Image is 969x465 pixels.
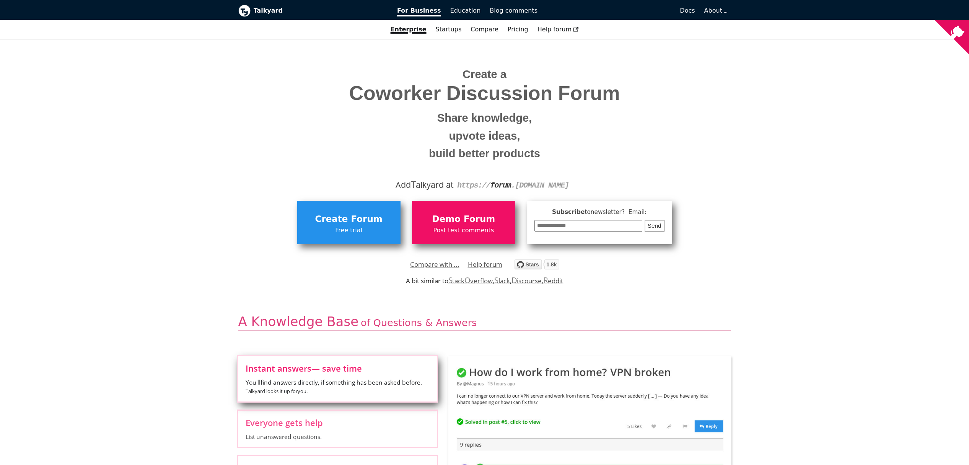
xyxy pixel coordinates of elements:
a: Create ForumFree trial [297,201,401,244]
span: Create Forum [301,212,397,227]
a: About [704,7,726,14]
img: talkyard.svg [515,259,559,269]
img: Talkyard logo [238,5,251,17]
small: Share knowledge, [244,109,725,127]
a: Reddit [543,276,563,285]
span: Everyone gets help [246,418,429,427]
b: Talkyard [254,6,387,16]
span: S [494,275,498,286]
a: Education [446,4,485,17]
h2: A Knowledge Base [238,313,731,331]
span: T [411,177,416,191]
a: Slack [494,276,510,285]
span: R [543,275,548,286]
a: Blog comments [485,4,542,17]
a: Star debiki/talkyard on GitHub [515,261,559,272]
small: upvote ideas, [244,127,725,145]
a: Startups [431,23,466,36]
a: Compare with ... [410,259,459,270]
span: S [448,275,453,286]
a: Enterprise [386,23,431,36]
a: Pricing [503,23,533,36]
span: D [511,275,517,286]
a: Help forum [533,23,583,36]
a: Demo ForumPost test comments [412,201,515,244]
span: For Business [397,7,441,16]
span: Education [450,7,481,14]
a: StackOverflow [448,276,493,285]
a: For Business [392,4,446,17]
a: Discourse [511,276,542,285]
span: Free trial [301,225,397,235]
a: Talkyard logoTalkyard [238,5,387,17]
span: Post test comments [416,225,511,235]
span: of Questions & Answers [361,317,477,328]
span: Help forum [537,26,579,33]
span: Docs [680,7,695,14]
strong: forum [490,181,511,190]
div: Add alkyard at [244,178,725,191]
span: to newsletter ? Email: [585,209,647,215]
small: Talkyard looks it up for you . [246,388,308,395]
span: List unanswered questions. [246,432,429,441]
code: https:// . [DOMAIN_NAME] [457,181,569,190]
span: Blog comments [490,7,537,14]
a: Help forum [468,259,502,270]
a: Compare [471,26,498,33]
span: Coworker Discussion Forum [244,82,725,104]
small: build better products [244,145,725,163]
span: You'll find answers directly, if something has been asked before. [246,378,429,396]
span: Subscribe [534,207,664,217]
span: Demo Forum [416,212,511,227]
span: Create a [463,68,506,80]
a: Docs [542,4,700,17]
span: O [464,275,471,286]
span: Instant answers — save time [246,364,429,372]
button: Send [645,220,664,232]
